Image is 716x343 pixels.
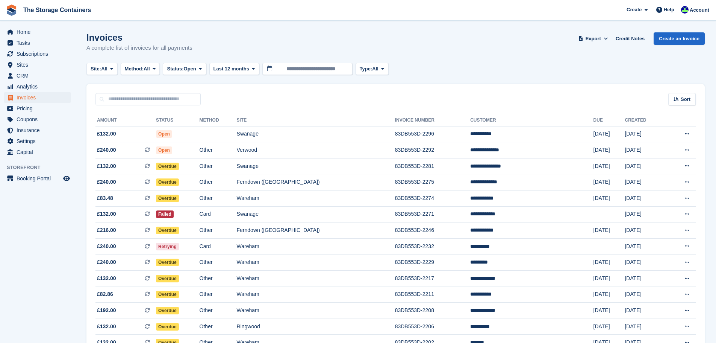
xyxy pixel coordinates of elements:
span: Help [664,6,674,14]
td: Other [200,142,237,159]
td: [DATE] [625,142,666,159]
button: Method: All [121,63,160,75]
a: menu [4,136,71,146]
td: Other [200,255,237,271]
p: A complete list of invoices for all payments [86,44,192,52]
td: Wareham [237,255,395,271]
span: Export [586,35,601,43]
td: 83DB553D-2296 [395,126,471,142]
td: [DATE] [625,287,666,303]
td: 83DB553D-2271 [395,206,471,223]
span: £132.00 [97,210,116,218]
td: Other [200,319,237,335]
td: Wareham [237,303,395,319]
span: Overdue [156,291,179,298]
td: Ferndown ([GEOGRAPHIC_DATA]) [237,223,395,239]
span: Last 12 months [213,65,249,73]
span: Tasks [17,38,62,48]
td: Wareham [237,287,395,303]
h1: Invoices [86,32,192,43]
td: [DATE] [593,191,625,207]
td: [DATE] [593,142,625,159]
span: Overdue [156,163,179,170]
img: stora-icon-8386f47178a22dfd0bd8f6a31ec36ba5ce8667c1dd55bd0f319d3a0aa187defe.svg [6,5,17,16]
span: Create [627,6,642,14]
td: Verwood [237,142,395,159]
td: Card [200,238,237,255]
td: Other [200,287,237,303]
td: [DATE] [625,303,666,319]
span: Coupons [17,114,62,125]
td: 83DB553D-2208 [395,303,471,319]
td: [DATE] [593,174,625,191]
td: 83DB553D-2232 [395,238,471,255]
td: 83DB553D-2211 [395,287,471,303]
span: £192.00 [97,306,116,314]
span: £132.00 [97,130,116,138]
a: menu [4,81,71,92]
a: menu [4,59,71,70]
td: Ferndown ([GEOGRAPHIC_DATA]) [237,174,395,191]
span: Type: [360,65,372,73]
a: menu [4,173,71,184]
th: Customer [470,114,593,127]
span: Pricing [17,103,62,114]
span: All [144,65,150,73]
a: menu [4,114,71,125]
span: Overdue [156,178,179,186]
td: Other [200,191,237,207]
td: 83DB553D-2274 [395,191,471,207]
th: Created [625,114,666,127]
td: [DATE] [625,319,666,335]
td: Other [200,303,237,319]
span: Open [184,65,196,73]
a: menu [4,103,71,114]
span: Status: [167,65,183,73]
td: 83DB553D-2281 [395,158,471,174]
td: Swanage [237,126,395,142]
span: Capital [17,147,62,157]
span: £240.00 [97,178,116,186]
span: Settings [17,136,62,146]
a: menu [4,49,71,59]
td: Other [200,174,237,191]
span: Overdue [156,227,179,234]
span: Overdue [156,259,179,266]
span: Sites [17,59,62,70]
td: [DATE] [593,303,625,319]
span: Open [156,130,172,138]
span: Overdue [156,323,179,331]
a: Credit Notes [613,32,648,45]
td: 83DB553D-2246 [395,223,471,239]
img: Stacy Williams [681,6,689,14]
span: Overdue [156,307,179,314]
span: £240.00 [97,242,116,250]
td: [DATE] [625,271,666,287]
span: Invoices [17,92,62,103]
td: Wareham [237,271,395,287]
td: [DATE] [625,223,666,239]
span: All [101,65,107,73]
span: £240.00 [97,258,116,266]
th: Amount [95,114,156,127]
span: Account [690,6,709,14]
th: Invoice Number [395,114,471,127]
td: [DATE] [593,255,625,271]
td: Swanage [237,158,395,174]
td: [DATE] [593,287,625,303]
td: [DATE] [625,238,666,255]
span: Overdue [156,275,179,282]
span: £216.00 [97,226,116,234]
a: menu [4,92,71,103]
td: 83DB553D-2229 [395,255,471,271]
button: Type: All [356,63,389,75]
td: [DATE] [625,206,666,223]
a: menu [4,70,71,81]
a: menu [4,38,71,48]
td: 83DB553D-2206 [395,319,471,335]
th: Due [593,114,625,127]
td: 83DB553D-2292 [395,142,471,159]
a: Create an Invoice [654,32,705,45]
span: All [372,65,378,73]
button: Status: Open [163,63,206,75]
